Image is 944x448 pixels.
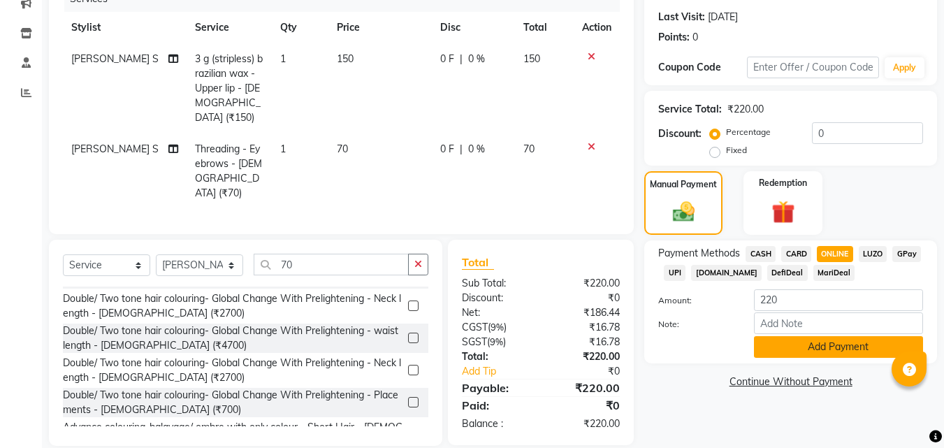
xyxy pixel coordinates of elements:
[746,246,776,262] span: CASH
[764,198,802,226] img: _gift.svg
[781,246,811,262] span: CARD
[658,30,690,45] div: Points:
[468,142,485,157] span: 0 %
[187,12,272,43] th: Service
[451,276,541,291] div: Sub Total:
[666,199,702,224] img: _cash.svg
[541,335,630,349] div: ₹16.78
[451,364,555,379] a: Add Tip
[648,294,743,307] label: Amount:
[440,52,454,66] span: 0 F
[541,320,630,335] div: ₹16.78
[451,305,541,320] div: Net:
[647,375,934,389] a: Continue Without Payment
[754,336,923,358] button: Add Payment
[541,276,630,291] div: ₹220.00
[726,144,747,157] label: Fixed
[754,312,923,334] input: Add Note
[63,324,402,353] div: Double/ Two tone hair colouring- Global Change With Prelightening - waist length - [DEMOGRAPHIC_D...
[892,246,921,262] span: GPay
[658,10,705,24] div: Last Visit:
[692,30,698,45] div: 0
[541,417,630,431] div: ₹220.00
[71,143,159,155] span: [PERSON_NAME] S
[440,142,454,157] span: 0 F
[490,336,503,347] span: 9%
[451,417,541,431] div: Balance :
[541,291,630,305] div: ₹0
[337,52,354,65] span: 150
[491,321,504,333] span: 9%
[664,265,685,281] span: UPI
[462,335,487,348] span: SGST
[523,143,535,155] span: 70
[451,335,541,349] div: ( )
[574,12,620,43] th: Action
[254,254,409,275] input: Search or Scan
[63,388,402,417] div: Double/ Two tone hair colouring- Global Change With Prelightening - Placements - [DEMOGRAPHIC_DAT...
[71,52,159,65] span: [PERSON_NAME] S
[195,52,263,124] span: 3 g (stripless) brazilian wax - Upper lip - [DEMOGRAPHIC_DATA] (₹150)
[541,349,630,364] div: ₹220.00
[754,289,923,311] input: Amount
[813,265,855,281] span: MariDeal
[460,142,463,157] span: |
[648,318,743,331] label: Note:
[523,52,540,65] span: 150
[451,349,541,364] div: Total:
[63,356,402,385] div: Double/ Two tone hair colouring- Global Change With Prelightening - Neck length - [DEMOGRAPHIC_DA...
[708,10,738,24] div: [DATE]
[432,12,515,43] th: Disc
[727,102,764,117] div: ₹220.00
[541,397,630,414] div: ₹0
[726,126,771,138] label: Percentage
[460,52,463,66] span: |
[451,380,541,396] div: Payable:
[462,255,494,270] span: Total
[63,12,187,43] th: Stylist
[556,364,631,379] div: ₹0
[195,143,262,199] span: Threading - Eyebrows - [DEMOGRAPHIC_DATA] (₹70)
[817,246,853,262] span: ONLINE
[658,102,722,117] div: Service Total:
[658,60,746,75] div: Coupon Code
[63,291,402,321] div: Double/ Two tone hair colouring- Global Change With Prelightening - Neck length - [DEMOGRAPHIC_DA...
[658,246,740,261] span: Payment Methods
[541,305,630,320] div: ₹186.44
[451,320,541,335] div: ( )
[328,12,432,43] th: Price
[691,265,762,281] span: [DOMAIN_NAME]
[541,380,630,396] div: ₹220.00
[515,12,574,43] th: Total
[280,143,286,155] span: 1
[650,178,717,191] label: Manual Payment
[451,397,541,414] div: Paid:
[462,321,488,333] span: CGST
[468,52,485,66] span: 0 %
[337,143,348,155] span: 70
[859,246,887,262] span: LUZO
[658,127,702,141] div: Discount:
[767,265,808,281] span: DefiDeal
[747,57,879,78] input: Enter Offer / Coupon Code
[759,177,807,189] label: Redemption
[272,12,328,43] th: Qty
[280,52,286,65] span: 1
[451,291,541,305] div: Discount:
[885,57,924,78] button: Apply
